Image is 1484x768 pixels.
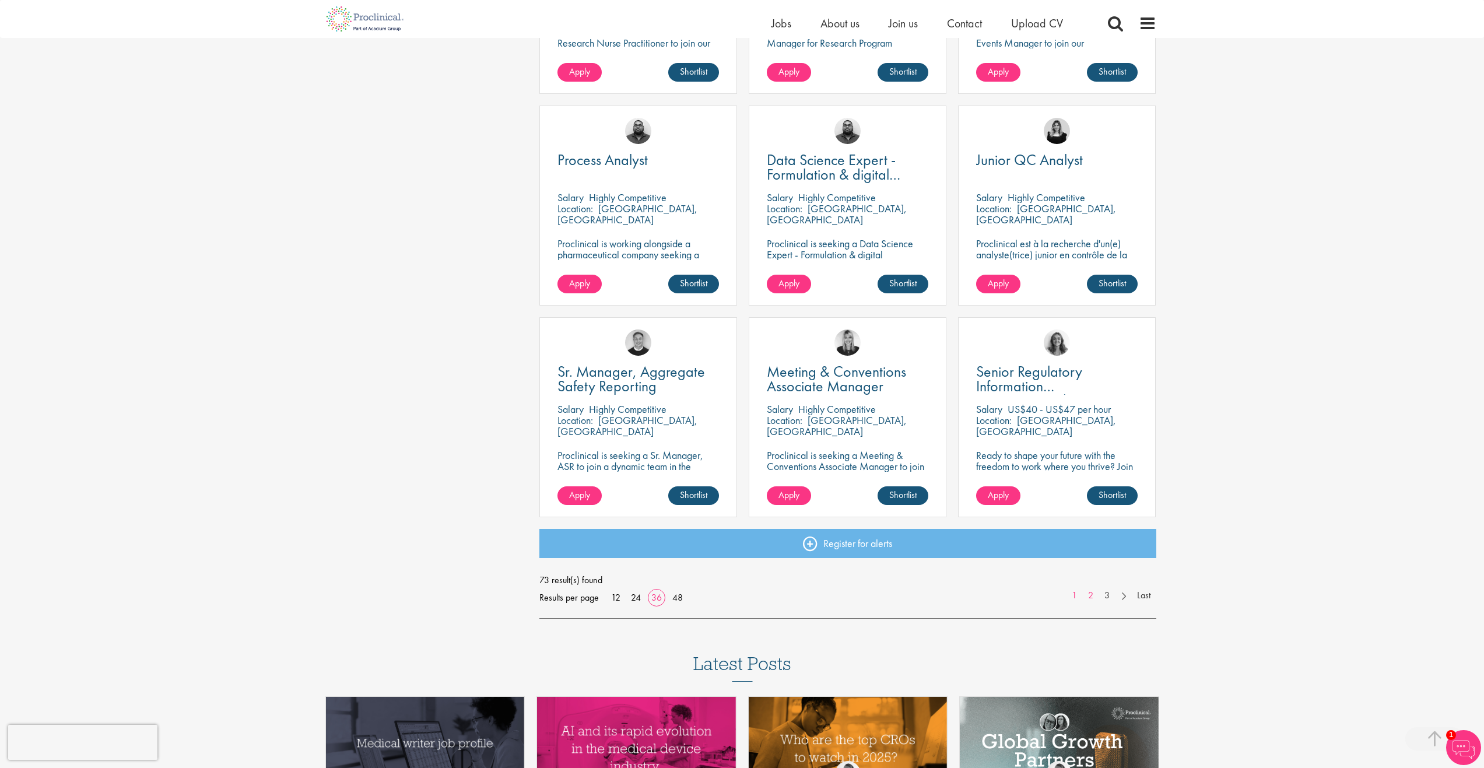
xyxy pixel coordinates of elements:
a: 36 [647,591,666,604]
p: [GEOGRAPHIC_DATA], [GEOGRAPHIC_DATA] [976,202,1116,226]
a: About us [820,16,859,31]
span: Process Analyst [557,150,648,170]
a: Shortlist [668,63,719,82]
a: Sr. Manager, Aggregate Safety Reporting [557,364,719,394]
span: Sr. Manager, Aggregate Safety Reporting [557,362,705,396]
a: Apply [767,275,811,293]
span: Salary [767,191,793,204]
p: Proclinical is working alongside a pharmaceutical company seeking a Process Analyst to join their... [557,238,719,282]
span: Salary [976,191,1002,204]
p: Highly Competitive [589,191,666,204]
span: Apply [569,277,590,289]
span: Apply [778,489,799,501]
span: Results per page [539,589,599,606]
a: 48 [668,591,687,604]
a: Apply [976,486,1020,505]
iframe: reCAPTCHA [8,725,157,760]
a: Upload CV [1011,16,1063,31]
span: 1 [1446,730,1456,740]
a: 3 [1099,589,1115,602]
p: Proclinical est à la recherche d'un(e) analyste(trice) junior en contrôle de la qualité pour sout... [976,238,1138,293]
p: Proclinical is seeking a Data Science Expert - Formulation & digital transformation to support di... [767,238,928,293]
span: Salary [557,191,584,204]
p: [GEOGRAPHIC_DATA], [GEOGRAPHIC_DATA] [767,413,907,438]
a: Apply [767,63,811,82]
a: Ashley Bennett [834,118,861,144]
span: Apply [569,65,590,78]
a: Contact [947,16,982,31]
a: Jobs [771,16,791,31]
span: Apply [569,489,590,501]
p: Highly Competitive [589,402,666,416]
a: Process Analyst [557,153,719,167]
a: Data Science Expert - Formulation & digital transformation [767,153,928,182]
img: Molly Colclough [1044,118,1070,144]
a: 2 [1082,589,1099,602]
a: Shortlist [668,486,719,505]
a: Shortlist [878,486,928,505]
a: Junior QC Analyst [976,153,1138,167]
img: Jackie Cerchio [1044,329,1070,356]
span: Salary [767,402,793,416]
a: Shortlist [668,275,719,293]
a: Meeting & Conventions Associate Manager [767,364,928,394]
p: Highly Competitive [798,402,876,416]
span: Location: [976,413,1012,427]
span: Apply [988,65,1009,78]
span: Data Science Expert - Formulation & digital transformation [767,150,900,199]
span: 73 result(s) found [539,571,1156,589]
a: Shortlist [878,63,928,82]
span: Salary [976,402,1002,416]
a: Apply [767,486,811,505]
a: Shortlist [878,275,928,293]
a: Shortlist [1087,486,1138,505]
a: Senior Regulatory Information Management/Innovation Specialist [976,364,1138,394]
a: 24 [627,591,645,604]
img: Janelle Jones [834,329,861,356]
p: Proclinical is seeking a Sr. Manager, ASR to join a dynamic team in the oncology and pharmaceutic... [557,450,719,483]
p: Ready to shape your future with the freedom to work where you thrive? Join our client with this f... [976,450,1138,494]
h3: Latest Posts [693,654,791,682]
span: Location: [557,202,593,215]
span: Apply [778,65,799,78]
p: US$40 - US$47 per hour [1008,402,1111,416]
a: Last [1131,589,1156,602]
a: Apply [976,63,1020,82]
span: Junior QC Analyst [976,150,1083,170]
span: Salary [557,402,584,416]
a: Apply [557,63,602,82]
p: Highly Competitive [798,191,876,204]
p: [GEOGRAPHIC_DATA], [GEOGRAPHIC_DATA] [767,202,907,226]
p: [GEOGRAPHIC_DATA], [GEOGRAPHIC_DATA] [557,413,697,438]
a: 1 [1066,589,1083,602]
a: Register for alerts [539,529,1156,558]
a: 12 [607,591,625,604]
a: Join us [889,16,918,31]
a: Shortlist [1087,63,1138,82]
span: Location: [767,413,802,427]
img: Chatbot [1446,730,1481,765]
img: Bo Forsen [625,329,651,356]
p: [GEOGRAPHIC_DATA], [GEOGRAPHIC_DATA] [976,413,1116,438]
img: Ashley Bennett [625,118,651,144]
a: Apply [557,275,602,293]
a: Shortlist [1087,275,1138,293]
a: Apply [557,486,602,505]
span: Meeting & Conventions Associate Manager [767,362,906,396]
p: [GEOGRAPHIC_DATA], [GEOGRAPHIC_DATA] [557,202,697,226]
span: Location: [767,202,802,215]
span: Apply [778,277,799,289]
p: Highly Competitive [1008,191,1085,204]
span: Location: [976,202,1012,215]
span: Location: [557,413,593,427]
span: Apply [988,277,1009,289]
